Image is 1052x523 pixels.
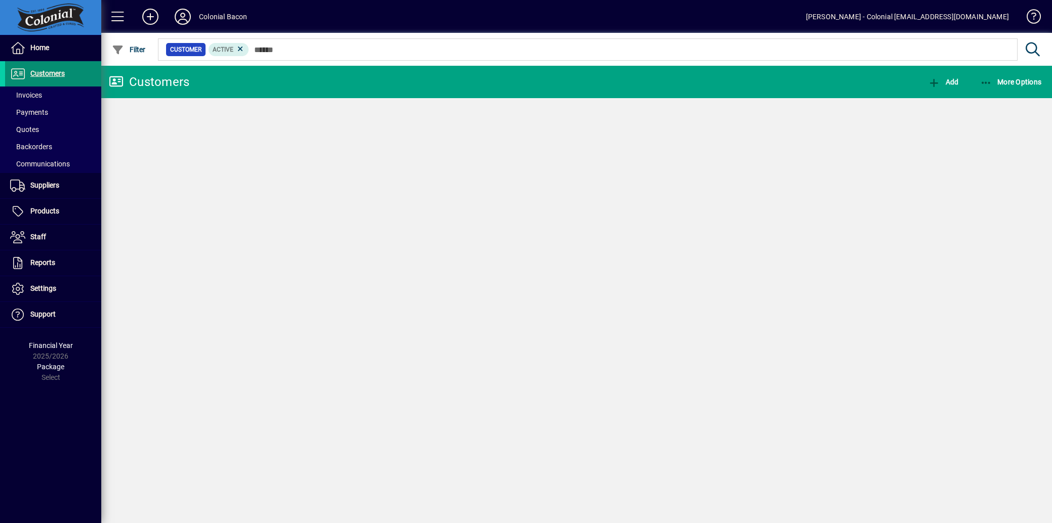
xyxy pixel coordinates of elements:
[30,69,65,77] span: Customers
[30,233,46,241] span: Staff
[37,363,64,371] span: Package
[30,181,59,189] span: Suppliers
[30,258,55,267] span: Reports
[109,74,189,90] div: Customers
[5,104,101,121] a: Payments
[30,310,56,318] span: Support
[925,73,961,91] button: Add
[5,276,101,301] a: Settings
[806,9,1009,25] div: [PERSON_NAME] - Colonial [EMAIL_ADDRESS][DOMAIN_NAME]
[5,173,101,198] a: Suppliers
[30,207,59,215] span: Products
[10,91,42,99] span: Invoices
[30,284,56,292] span: Settings
[30,43,49,52] span: Home
[167,8,199,26] button: Profile
[10,108,48,116] span: Payments
[5,302,101,327] a: Support
[5,138,101,155] a: Backorders
[978,73,1044,91] button: More Options
[5,199,101,224] a: Products
[199,9,247,25] div: Colonial Bacon
[134,8,167,26] button: Add
[170,45,201,55] span: Customer
[112,46,146,54] span: Filter
[10,125,39,134] span: Quotes
[5,121,101,138] a: Quotes
[213,46,233,53] span: Active
[5,155,101,172] a: Communications
[5,225,101,250] a: Staff
[109,40,148,59] button: Filter
[980,78,1042,86] span: More Options
[10,143,52,151] span: Backorders
[209,43,249,56] mat-chip: Activation Status: Active
[5,35,101,61] a: Home
[1019,2,1039,35] a: Knowledge Base
[928,78,958,86] span: Add
[29,341,73,350] span: Financial Year
[10,160,70,168] span: Communications
[5,86,101,104] a: Invoices
[5,250,101,276] a: Reports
